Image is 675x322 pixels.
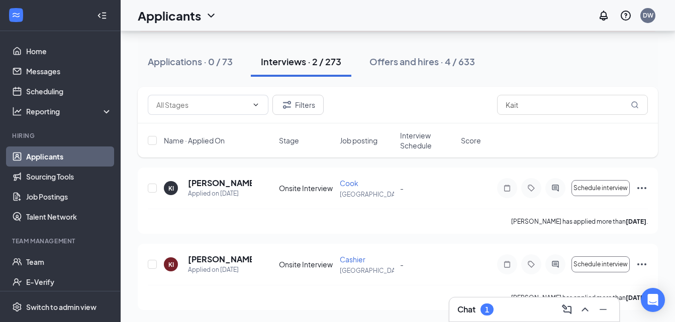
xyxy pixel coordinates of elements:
svg: Analysis [12,106,22,116]
div: Hiring [12,131,110,140]
h5: [PERSON_NAME] [188,254,252,265]
span: - [400,260,404,269]
span: Score [461,135,481,145]
div: KI [168,260,174,269]
svg: Filter [281,99,293,111]
svg: WorkstreamLogo [11,10,21,20]
p: [PERSON_NAME] has applied more than . [511,293,648,302]
span: Schedule interview [573,261,628,268]
div: Switch to admin view [26,302,97,312]
a: Scheduling [26,81,112,101]
svg: ChevronDown [252,101,260,109]
a: Home [26,41,112,61]
svg: Notifications [598,10,610,22]
div: 1 [485,305,489,314]
div: Open Intercom Messenger [641,288,665,312]
div: DW [643,11,653,20]
a: Team [26,252,112,272]
svg: ActiveChat [549,260,561,268]
div: Offers and hires · 4 / 633 [369,55,475,68]
div: Applications · 0 / 73 [148,55,233,68]
input: All Stages [156,99,248,110]
svg: ActiveChat [549,184,561,192]
svg: Tag [525,184,537,192]
span: Cook [340,179,358,188]
input: Search in interviews [497,95,648,115]
div: Reporting [26,106,113,116]
button: ChevronUp [577,301,593,317]
div: KI [168,184,174,193]
p: [GEOGRAPHIC_DATA] [340,190,395,199]
svg: Ellipses [636,182,648,194]
svg: Settings [12,302,22,312]
span: Name · Applied On [164,135,225,145]
b: [DATE] [626,218,646,225]
span: Interview Schedule [400,130,455,150]
div: Interviews · 2 / 273 [261,55,341,68]
div: Onsite Interview [279,259,334,269]
h3: Chat [457,304,475,315]
svg: Ellipses [636,258,648,270]
a: E-Verify [26,272,112,292]
div: Applied on [DATE] [188,189,252,199]
button: ComposeMessage [559,301,575,317]
span: Cashier [340,255,365,264]
svg: QuestionInfo [620,10,632,22]
a: Job Postings [26,187,112,207]
a: Messages [26,61,112,81]
span: Stage [279,135,299,145]
svg: Minimize [597,303,609,315]
a: Applicants [26,146,112,167]
button: Minimize [595,301,611,317]
div: Team Management [12,237,110,245]
p: [GEOGRAPHIC_DATA] [340,266,395,275]
svg: Note [501,184,513,192]
span: Job posting [340,135,377,145]
p: [PERSON_NAME] has applied more than . [511,217,648,226]
svg: ChevronUp [579,303,591,315]
svg: ChevronDown [205,10,217,22]
svg: Collapse [97,11,107,21]
div: Onsite Interview [279,183,334,193]
svg: ComposeMessage [561,303,573,315]
span: - [400,184,404,193]
button: Schedule interview [571,180,630,196]
button: Schedule interview [571,256,630,272]
button: Filter Filters [272,95,324,115]
svg: Note [501,260,513,268]
a: Sourcing Tools [26,167,112,187]
span: Schedule interview [573,185,628,192]
h5: [PERSON_NAME] [188,178,252,189]
svg: MagnifyingGlass [631,101,639,109]
svg: Tag [525,260,537,268]
a: Talent Network [26,207,112,227]
h1: Applicants [138,7,201,24]
b: [DATE] [626,294,646,301]
div: Applied on [DATE] [188,265,252,275]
